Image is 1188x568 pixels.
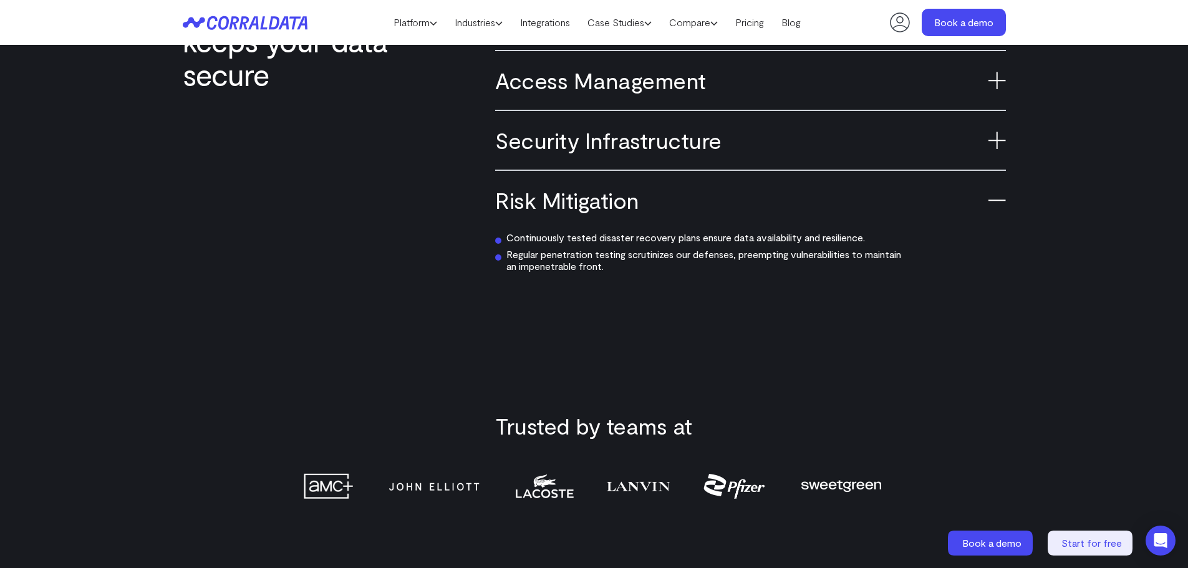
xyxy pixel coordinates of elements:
span: Book a demo [962,537,1021,549]
a: Book a demo [948,531,1035,556]
a: Start for free [1048,531,1135,556]
a: Blog [773,13,809,32]
div: Open Intercom Messenger [1146,526,1176,556]
a: Platform [385,13,446,32]
h3: Risk Mitigation [495,186,1005,214]
h3: Security Infrastructure [495,127,1005,154]
a: Industries [446,13,511,32]
a: Case Studies [579,13,660,32]
span: Start for free [1061,537,1122,549]
a: Book a demo [922,9,1006,36]
h3: Access Management [495,67,1005,94]
h3: Trusted by teams at [183,412,1006,440]
li: Continuously tested disaster recovery plans ensure data availability and resilience. [495,231,905,243]
a: Compare [660,13,727,32]
a: Integrations [511,13,579,32]
li: Regular penetration testing scrutinizes our defenses, preempting vulnerabilities to maintain an i... [495,248,905,272]
a: Pricing [727,13,773,32]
